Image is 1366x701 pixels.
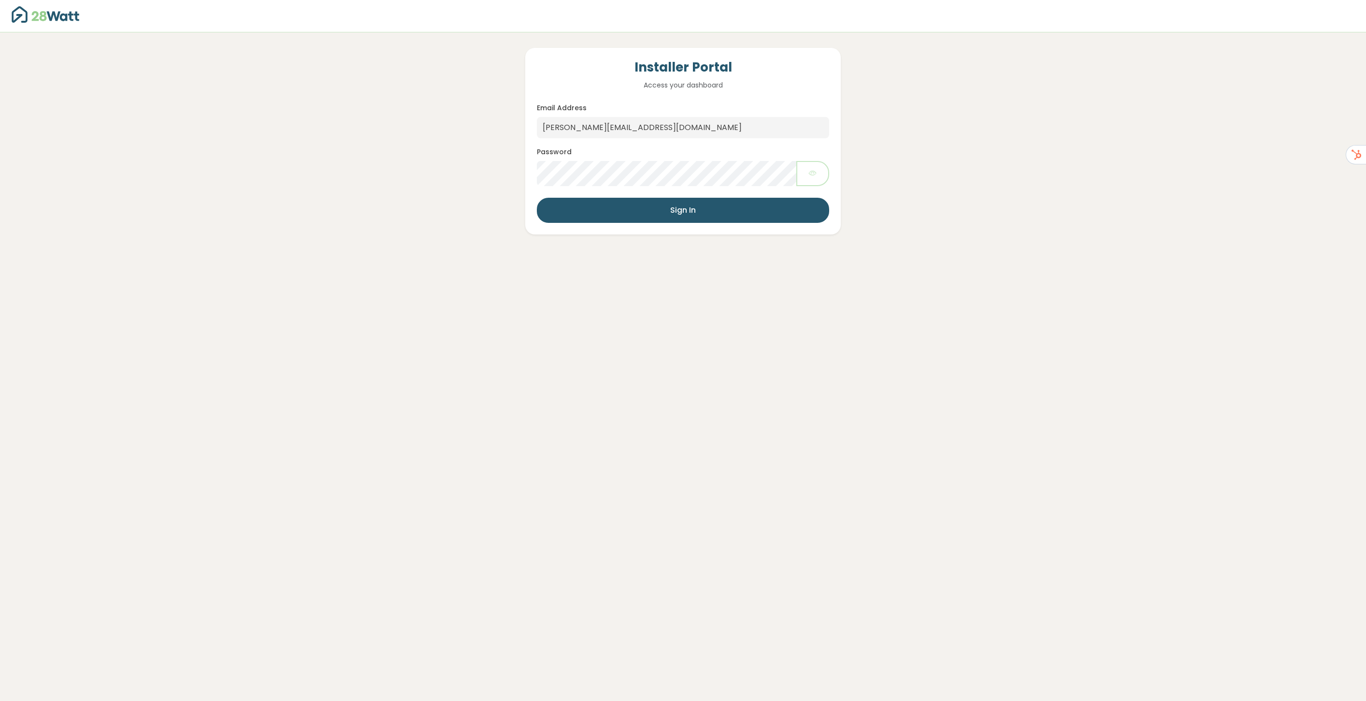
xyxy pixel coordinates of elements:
input: Enter your email [537,117,829,138]
img: 28Watt [12,6,79,23]
button: Sign In [537,198,829,223]
p: Access your dashboard [537,80,829,90]
h4: Installer Portal [537,59,829,76]
label: Password [537,147,572,157]
label: Email Address [537,103,587,113]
